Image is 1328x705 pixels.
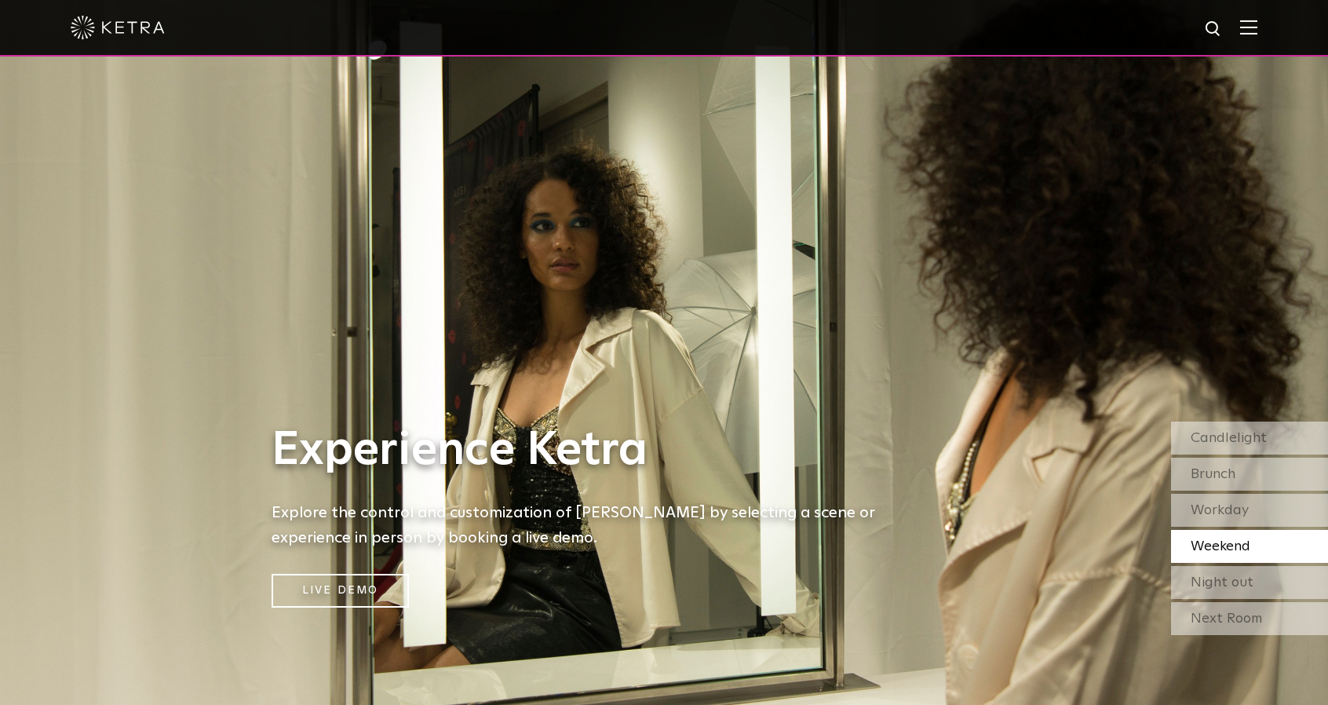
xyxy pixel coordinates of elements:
[1191,431,1267,445] span: Candlelight
[1191,539,1250,553] span: Weekend
[71,16,165,39] img: ketra-logo-2019-white
[272,425,899,477] h1: Experience Ketra
[272,500,899,550] h5: Explore the control and customization of [PERSON_NAME] by selecting a scene or experience in pers...
[272,574,409,608] a: Live Demo
[1191,503,1249,517] span: Workday
[1171,602,1328,635] div: Next Room
[1191,575,1253,590] span: Night out
[1191,467,1235,481] span: Brunch
[1204,20,1224,39] img: search icon
[1240,20,1257,35] img: Hamburger%20Nav.svg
